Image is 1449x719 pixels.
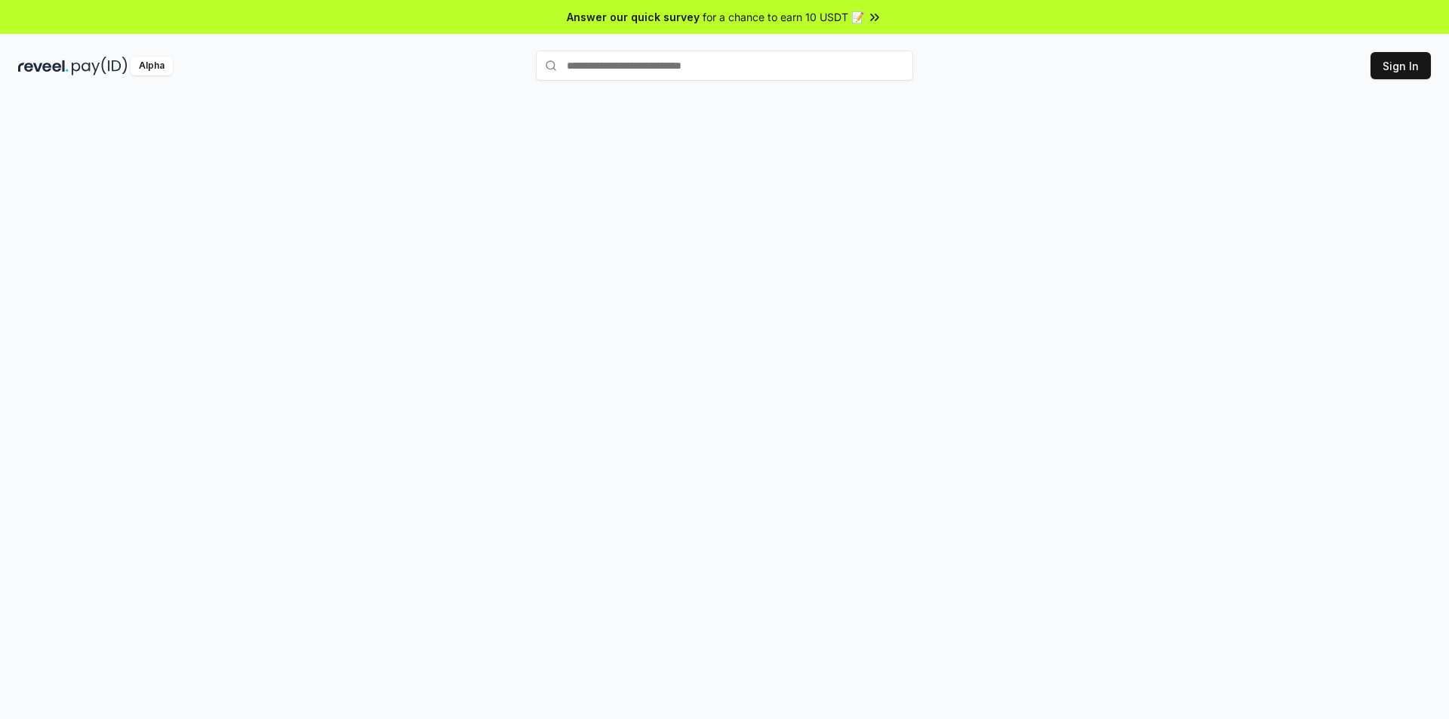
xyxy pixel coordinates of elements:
[1371,52,1431,79] button: Sign In
[567,9,700,25] span: Answer our quick survey
[72,57,128,75] img: pay_id
[131,57,173,75] div: Alpha
[703,9,864,25] span: for a chance to earn 10 USDT 📝
[18,57,69,75] img: reveel_dark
